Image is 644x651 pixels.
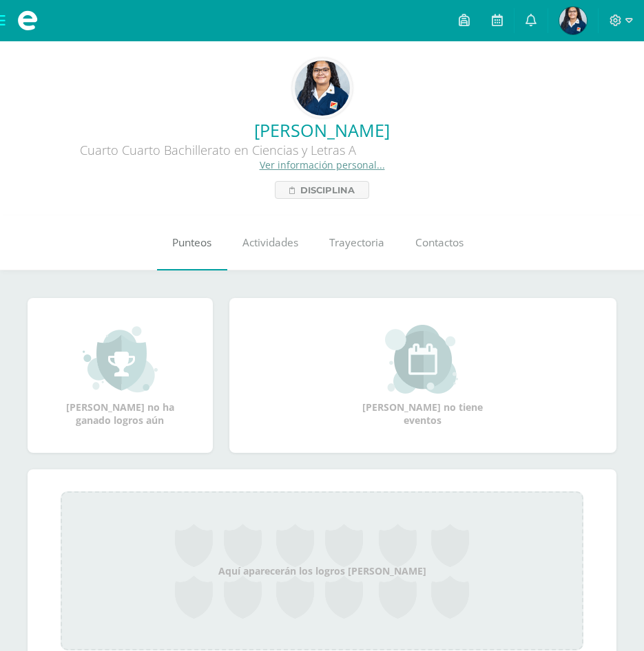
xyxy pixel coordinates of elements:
[11,142,424,158] div: Cuarto Cuarto Bachillerato en Ciencias y Letras A
[227,215,314,270] a: Actividades
[275,181,369,199] a: Disciplina
[11,118,633,142] a: [PERSON_NAME]
[559,7,587,34] img: 875d0b1f6d7b6bd52abf78f221e25c92.png
[172,235,211,250] span: Punteos
[314,215,400,270] a: Trayectoria
[400,215,479,270] a: Contactos
[83,325,158,394] img: achievement_small.png
[157,215,227,270] a: Punteos
[51,325,189,427] div: [PERSON_NAME] no ha ganado logros aún
[329,235,384,250] span: Trayectoria
[295,61,350,116] img: 7745ad491f8c862af6492e3693e08c37.png
[260,158,385,171] a: Ver información personal...
[300,182,355,198] span: Disciplina
[242,235,298,250] span: Actividades
[61,491,583,650] div: Aquí aparecerán los logros [PERSON_NAME]
[385,325,460,394] img: event_small.png
[415,235,464,250] span: Contactos
[354,325,492,427] div: [PERSON_NAME] no tiene eventos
